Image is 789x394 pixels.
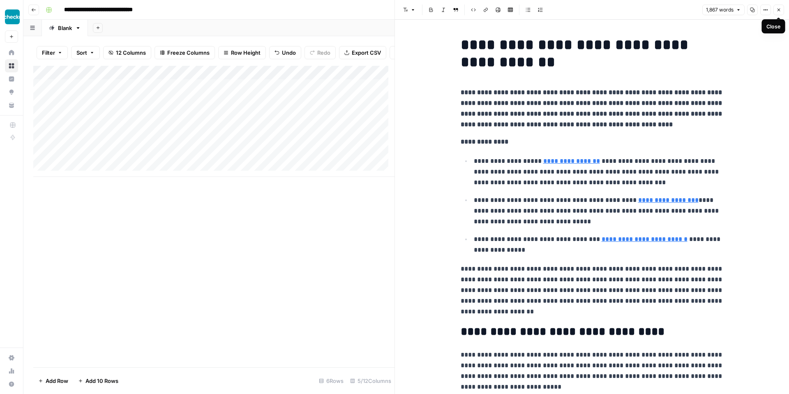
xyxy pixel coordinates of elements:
[33,374,73,387] button: Add Row
[37,46,68,59] button: Filter
[316,374,347,387] div: 6 Rows
[317,49,330,57] span: Redo
[269,46,301,59] button: Undo
[5,364,18,378] a: Usage
[5,72,18,86] a: Insights
[218,46,266,59] button: Row Height
[305,46,336,59] button: Redo
[71,46,100,59] button: Sort
[42,20,88,36] a: Blank
[706,6,734,14] span: 1,867 words
[73,374,123,387] button: Add 10 Rows
[5,59,18,72] a: Browse
[76,49,87,57] span: Sort
[5,99,18,112] a: Your Data
[155,46,215,59] button: Freeze Columns
[5,9,20,24] img: Checkr Logo
[116,49,146,57] span: 12 Columns
[339,46,386,59] button: Export CSV
[167,49,210,57] span: Freeze Columns
[103,46,151,59] button: 12 Columns
[58,24,72,32] div: Blank
[5,46,18,59] a: Home
[231,49,261,57] span: Row Height
[42,49,55,57] span: Filter
[352,49,381,57] span: Export CSV
[85,377,118,385] span: Add 10 Rows
[5,7,18,27] button: Workspace: Checkr
[282,49,296,57] span: Undo
[702,5,745,15] button: 1,867 words
[5,351,18,364] a: Settings
[46,377,68,385] span: Add Row
[5,86,18,99] a: Opportunities
[347,374,394,387] div: 5/12 Columns
[5,378,18,391] button: Help + Support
